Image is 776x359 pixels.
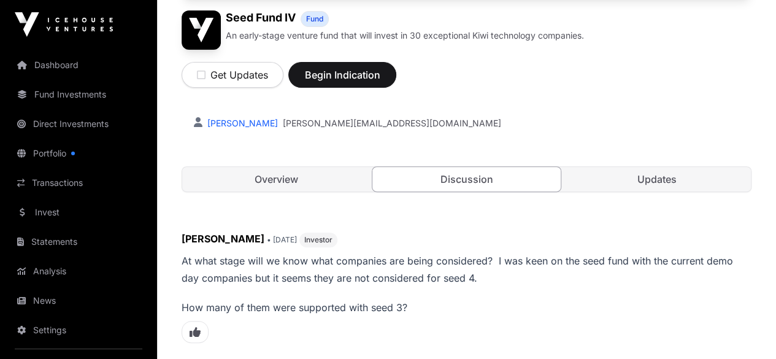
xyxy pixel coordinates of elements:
span: Like this comment [182,321,209,343]
a: Direct Investments [10,110,147,137]
a: Transactions [10,169,147,196]
p: An early-stage venture fund that will invest in 30 exceptional Kiwi technology companies. [226,29,584,42]
p: How many of them were supported with seed 3? [182,299,751,316]
p: At what stage will we know what companies are being considered? I was keen on the seed fund with ... [182,252,751,287]
a: Begin Indication [288,74,396,87]
button: Begin Indication [288,62,396,88]
iframe: Chat Widget [715,300,776,359]
span: Begin Indication [304,68,381,82]
span: [PERSON_NAME] [182,233,264,245]
a: Dashboard [10,52,147,79]
a: Overview [182,167,370,191]
h1: Seed Fund IV [226,10,296,27]
img: Icehouse Ventures Logo [15,12,113,37]
a: Invest [10,199,147,226]
a: Analysis [10,258,147,285]
a: [PERSON_NAME][EMAIL_ADDRESS][DOMAIN_NAME] [283,117,501,129]
a: Fund Investments [10,81,147,108]
img: Seed Fund IV [182,10,221,50]
a: Statements [10,228,147,255]
span: Investor [304,235,332,245]
a: Portfolio [10,140,147,167]
span: • [DATE] [267,235,297,244]
span: Fund [306,14,323,24]
a: Discussion [372,166,561,192]
a: [PERSON_NAME] [205,118,278,128]
a: News [10,287,147,314]
a: Updates [563,167,751,191]
button: Get Updates [182,62,283,88]
nav: Tabs [182,167,751,191]
a: Settings [10,317,147,344]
